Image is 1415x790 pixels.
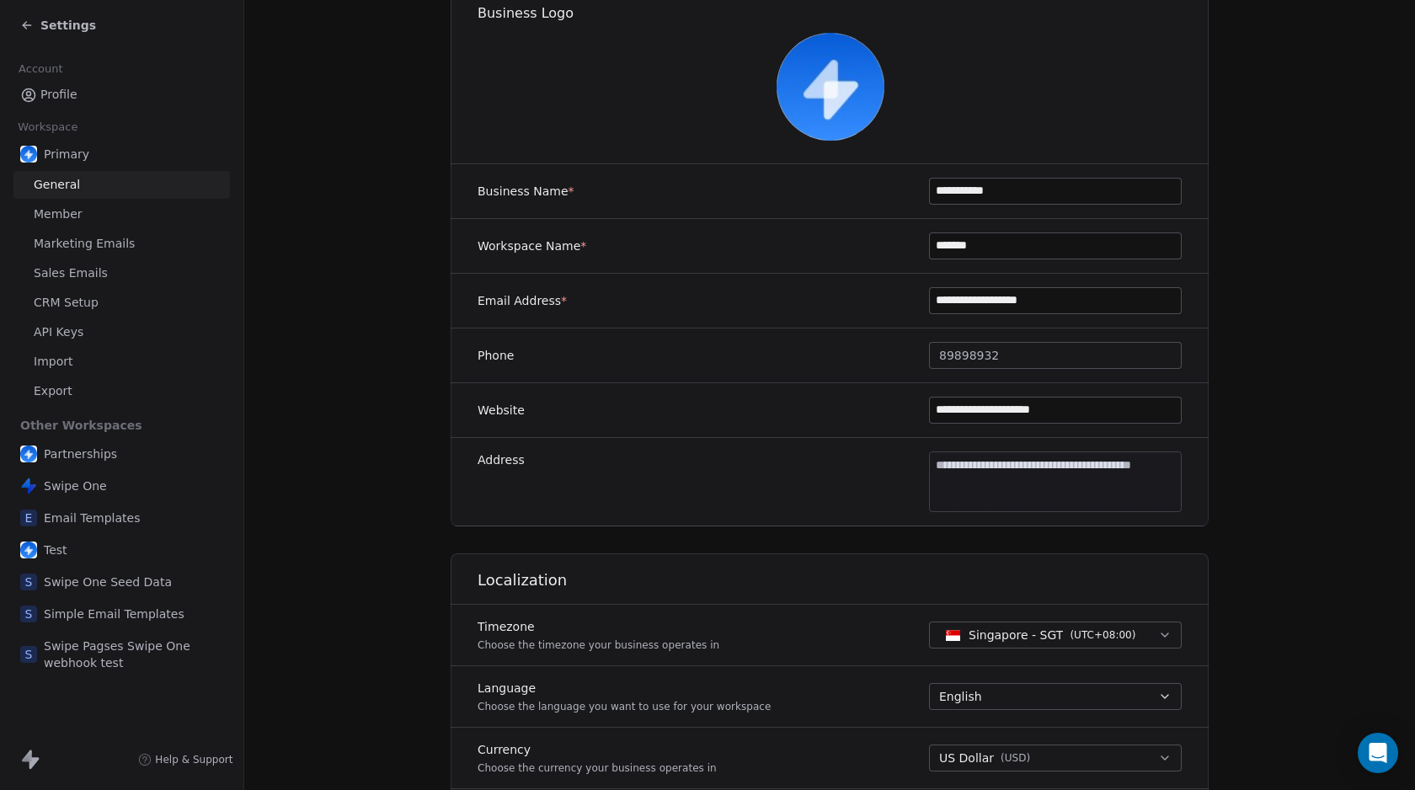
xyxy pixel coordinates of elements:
[44,606,184,622] span: Simple Email Templates
[13,200,230,228] a: Member
[478,451,525,468] label: Address
[13,412,149,439] span: Other Workspaces
[929,342,1182,369] button: 89898932
[34,294,99,312] span: CRM Setup
[34,176,80,194] span: General
[13,289,230,317] a: CRM Setup
[13,81,230,109] a: Profile
[13,377,230,405] a: Export
[34,206,83,223] span: Member
[11,115,85,140] span: Workspace
[478,700,771,713] p: Choose the language you want to use for your workspace
[20,146,37,163] img: user_01J93QE9VH11XXZQZDP4TWZEES.jpg
[40,86,77,104] span: Profile
[478,183,574,200] label: Business Name
[478,618,719,635] label: Timezone
[34,264,108,282] span: Sales Emails
[478,402,525,419] label: Website
[1070,627,1135,643] span: ( UTC+08:00 )
[20,606,37,622] span: S
[939,688,982,705] span: English
[34,382,72,400] span: Export
[20,510,37,526] span: E
[11,56,70,82] span: Account
[13,318,230,346] a: API Keys
[776,33,884,141] img: user_01J93QE9VH11XXZQZDP4TWZEES.jpg
[20,478,37,494] img: swipeone-app-icon.png
[20,542,37,558] img: user_01J93QE9VH11XXZQZDP4TWZEES.jpg
[478,638,719,652] p: Choose the timezone your business operates in
[939,347,999,365] span: 89898932
[34,353,72,371] span: Import
[1358,733,1398,773] div: Open Intercom Messenger
[34,323,83,341] span: API Keys
[478,741,717,758] label: Currency
[40,17,96,34] span: Settings
[478,680,771,697] label: Language
[13,348,230,376] a: Import
[20,17,96,34] a: Settings
[44,478,107,494] span: Swipe One
[13,259,230,287] a: Sales Emails
[34,235,135,253] span: Marketing Emails
[478,347,514,364] label: Phone
[44,638,223,671] span: Swipe Pagses Swipe One webhook test
[44,510,140,526] span: Email Templates
[929,745,1182,771] button: US Dollar(USD)
[13,230,230,258] a: Marketing Emails
[478,238,586,254] label: Workspace Name
[929,622,1182,649] button: Singapore - SGT(UTC+08:00)
[44,542,67,558] span: Test
[44,574,172,590] span: Swipe One Seed Data
[478,4,1209,23] h1: Business Logo
[20,446,37,462] img: user_01J93QE9VH11XXZQZDP4TWZEES.jpg
[20,574,37,590] span: S
[138,753,232,766] a: Help & Support
[13,171,230,199] a: General
[478,761,717,775] p: Choose the currency your business operates in
[44,446,117,462] span: Partnerships
[478,570,1209,590] h1: Localization
[939,750,994,767] span: US Dollar
[20,646,37,663] span: S
[1001,751,1030,765] span: ( USD )
[155,753,232,766] span: Help & Support
[478,292,567,309] label: Email Address
[969,627,1063,643] span: Singapore - SGT
[44,146,89,163] span: Primary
